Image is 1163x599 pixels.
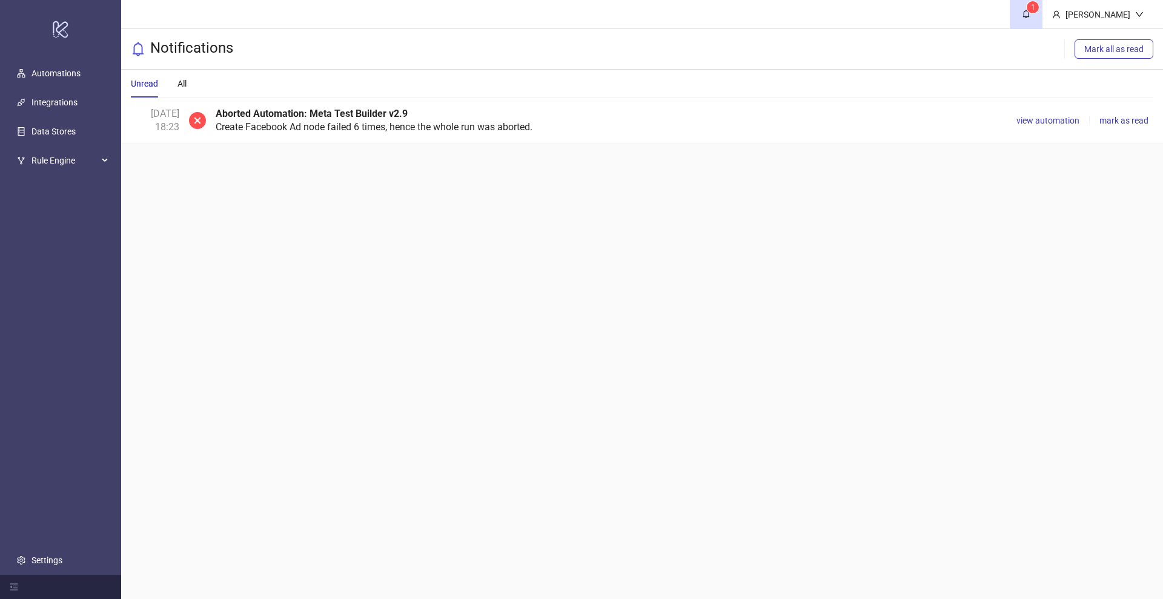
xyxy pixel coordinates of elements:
[216,108,408,119] b: Aborted Automation: Meta Test Builder v2.9
[1095,113,1153,128] button: mark as read
[31,555,62,565] a: Settings
[1052,10,1061,19] span: user
[17,156,25,165] span: fork
[131,42,145,56] span: bell
[1135,10,1144,19] span: down
[1012,113,1084,128] button: view automation
[31,148,98,173] span: Rule Engine
[216,107,1002,134] div: Create Facebook Ad node failed 6 times, hence the whole run was aborted.
[131,77,158,90] div: Unread
[177,77,187,90] div: All
[1099,116,1148,125] span: mark as read
[1022,10,1030,18] span: bell
[31,98,78,107] a: Integrations
[31,68,81,78] a: Automations
[1061,8,1135,21] div: [PERSON_NAME]
[150,39,233,59] h3: Notifications
[1031,3,1035,12] span: 1
[1016,116,1079,125] span: view automation
[131,107,179,134] div: [DATE] 18:23
[10,583,18,591] span: menu-fold
[1075,39,1153,59] button: Mark all as read
[1027,1,1039,13] sup: 1
[1084,44,1144,54] span: Mark all as read
[189,107,206,134] span: close-circle
[31,127,76,136] a: Data Stores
